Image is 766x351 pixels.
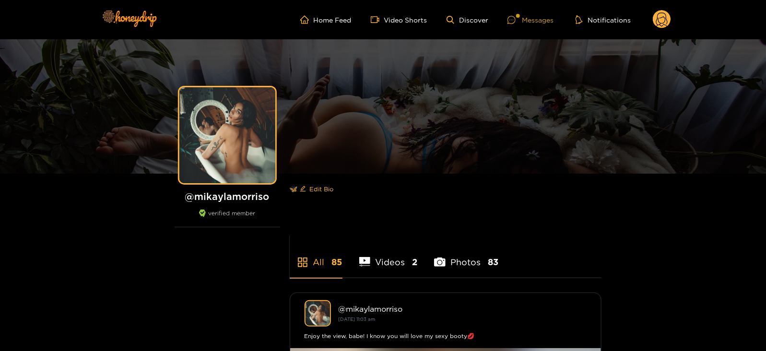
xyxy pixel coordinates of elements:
span: 83 [488,256,498,268]
button: Notifications [573,15,634,24]
h1: @ mikaylamorriso [175,190,280,202]
a: Discover [447,16,488,24]
span: home [300,15,314,24]
div: verified member [175,210,280,227]
span: appstore [297,257,308,268]
div: Messages [507,14,554,25]
div: 🦋 [290,174,601,204]
span: video-camera [371,15,384,24]
div: @ mikaylamorriso [339,304,587,313]
span: Edit Bio [310,184,334,194]
a: Video Shorts [371,15,427,24]
span: 2 [412,256,417,268]
li: All [290,234,342,278]
div: Enjoy the view, babe! I know you will love my sexy booty💋 [305,331,587,341]
button: editEdit Bio [298,181,336,197]
li: Videos [359,234,418,278]
small: [DATE] 11:03 am [339,316,376,322]
li: Photos [434,234,498,278]
span: edit [300,186,306,193]
img: mikaylamorriso [305,300,331,327]
span: 85 [332,256,342,268]
a: Home Feed [300,15,352,24]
